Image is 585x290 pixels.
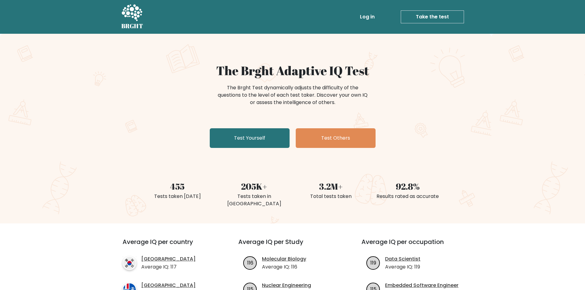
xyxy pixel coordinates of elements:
[262,255,306,263] a: Molecular Biology
[262,263,306,271] p: Average IQ: 116
[247,259,253,266] text: 116
[216,84,369,106] div: The Brght Test dynamically adjusts the difficulty of the questions to the level of each test take...
[141,255,196,263] a: [GEOGRAPHIC_DATA]
[238,238,347,253] h3: Average IQ per Study
[121,2,143,31] a: BRGHT
[385,263,420,271] p: Average IQ: 119
[296,180,366,193] div: 3.2M+
[141,263,196,271] p: Average IQ: 117
[357,11,377,23] a: Log in
[385,255,420,263] a: Data Scientist
[143,180,212,193] div: 455
[373,180,443,193] div: 92.8%
[143,63,443,78] h1: The Brght Adaptive IQ Test
[370,259,376,266] text: 119
[296,128,376,148] a: Test Others
[401,10,464,23] a: Take the test
[373,193,443,200] div: Results rated as accurate
[143,193,212,200] div: Tests taken [DATE]
[361,238,470,253] h3: Average IQ per occupation
[123,238,216,253] h3: Average IQ per country
[121,22,143,30] h5: BRGHT
[262,282,311,289] a: Nuclear Engineering
[220,180,289,193] div: 205K+
[141,282,196,289] a: [GEOGRAPHIC_DATA]
[220,193,289,207] div: Tests taken in [GEOGRAPHIC_DATA]
[210,128,290,148] a: Test Yourself
[123,256,136,270] img: country
[385,282,458,289] a: Embedded Software Engineer
[296,193,366,200] div: Total tests taken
